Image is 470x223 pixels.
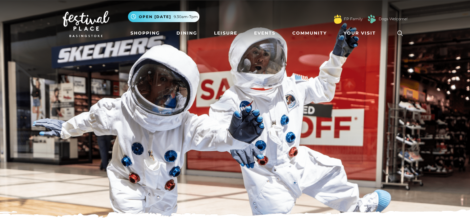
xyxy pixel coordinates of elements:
span: Open [DATE] [139,14,171,20]
a: Leisure [212,27,240,39]
a: Shopping [128,27,162,39]
a: FP Family [344,16,363,22]
span: 9.30am-7pm [174,14,198,20]
a: Dining [174,27,200,39]
a: Community [290,27,329,39]
img: Festival Place Logo [63,11,109,37]
span: Your Visit [344,30,376,36]
button: Open [DATE] 9.30am-7pm [128,11,199,22]
a: Your Visit [341,27,381,39]
a: Dogs Welcome! [379,16,408,22]
a: Events [252,27,278,39]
